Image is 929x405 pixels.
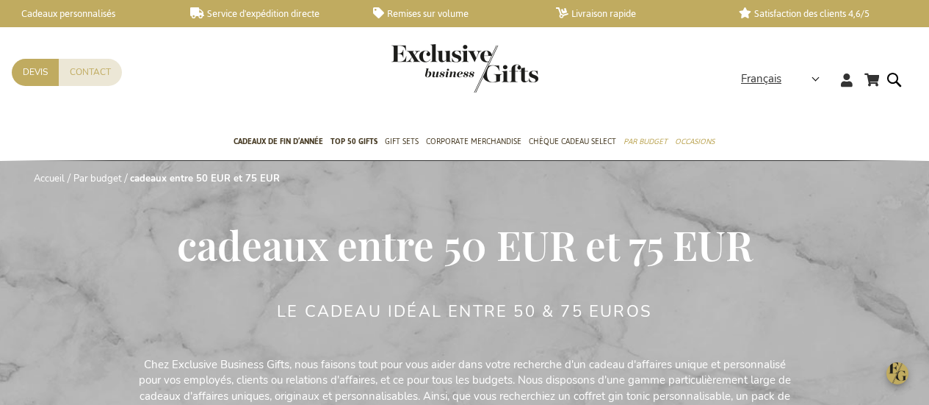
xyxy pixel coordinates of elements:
a: Devis [12,59,59,86]
a: Service d'expédition directe [190,7,350,20]
a: store logo [391,44,465,93]
span: cadeaux entre 50 EUR et 75 EUR [177,217,753,271]
a: Par budget [73,172,122,185]
a: Par budget [623,124,668,161]
strong: cadeaux entre 50 EUR et 75 EUR [130,172,280,185]
span: TOP 50 Gifts [330,134,377,149]
a: Contact [59,59,122,86]
img: Exclusive Business gifts logo [391,44,538,93]
span: Français [741,71,781,87]
a: Chèque Cadeau Select [529,124,616,161]
span: Occasions [675,134,715,149]
a: Remises sur volume [373,7,532,20]
span: Gift Sets [385,134,419,149]
span: Cadeaux de fin d’année [234,134,323,149]
h2: Le cadeau idéal entre 50 & 75 euros [277,303,652,320]
a: Cadeaux personnalisés [7,7,167,20]
a: Satisfaction des clients 4,6/5 [739,7,898,20]
a: Cadeaux de fin d’année [234,124,323,161]
span: Par budget [623,134,668,149]
span: Corporate Merchandise [426,134,521,149]
a: Gift Sets [385,124,419,161]
a: Accueil [34,172,65,185]
a: Livraison rapide [556,7,715,20]
span: Chèque Cadeau Select [529,134,616,149]
a: TOP 50 Gifts [330,124,377,161]
a: Occasions [675,124,715,161]
a: Corporate Merchandise [426,124,521,161]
